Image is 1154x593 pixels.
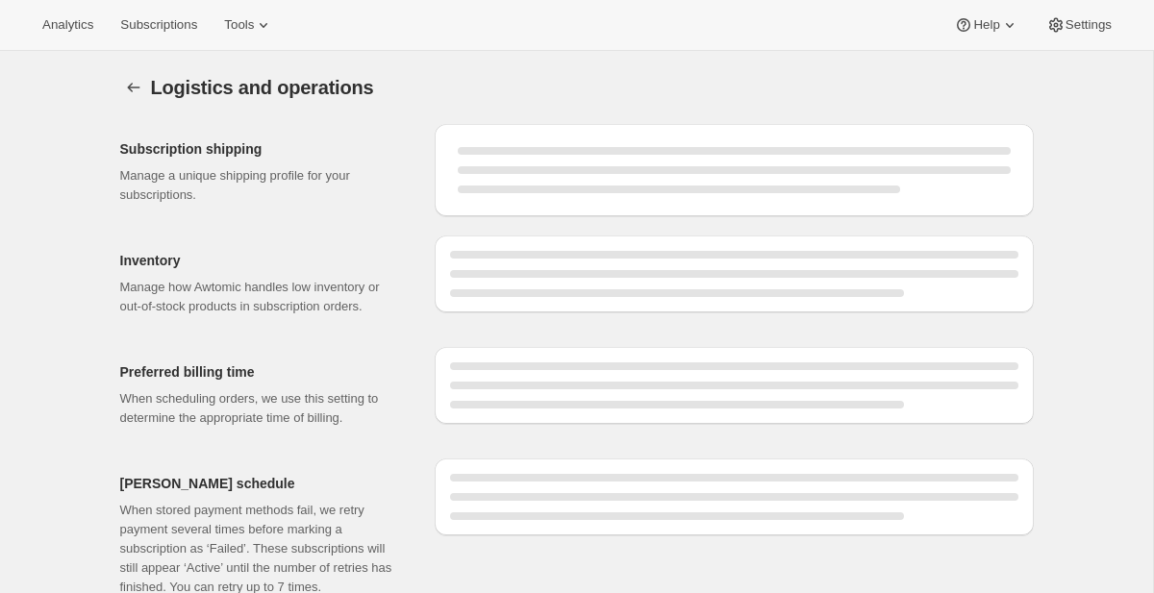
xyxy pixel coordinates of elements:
button: Settings [120,74,147,101]
p: Manage a unique shipping profile for your subscriptions. [120,166,404,205]
button: Settings [1035,12,1123,38]
span: Analytics [42,17,93,33]
span: Help [973,17,999,33]
button: Subscriptions [109,12,209,38]
p: When scheduling orders, we use this setting to determine the appropriate time of billing. [120,389,404,428]
span: Subscriptions [120,17,197,33]
span: Logistics and operations [151,77,374,98]
h2: Subscription shipping [120,139,404,159]
button: Analytics [31,12,105,38]
h2: [PERSON_NAME] schedule [120,474,404,493]
p: Manage how Awtomic handles low inventory or out-of-stock products in subscription orders. [120,278,404,316]
button: Help [942,12,1030,38]
h2: Preferred billing time [120,362,404,382]
span: Settings [1066,17,1112,33]
span: Tools [224,17,254,33]
h2: Inventory [120,251,404,270]
button: Tools [213,12,285,38]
